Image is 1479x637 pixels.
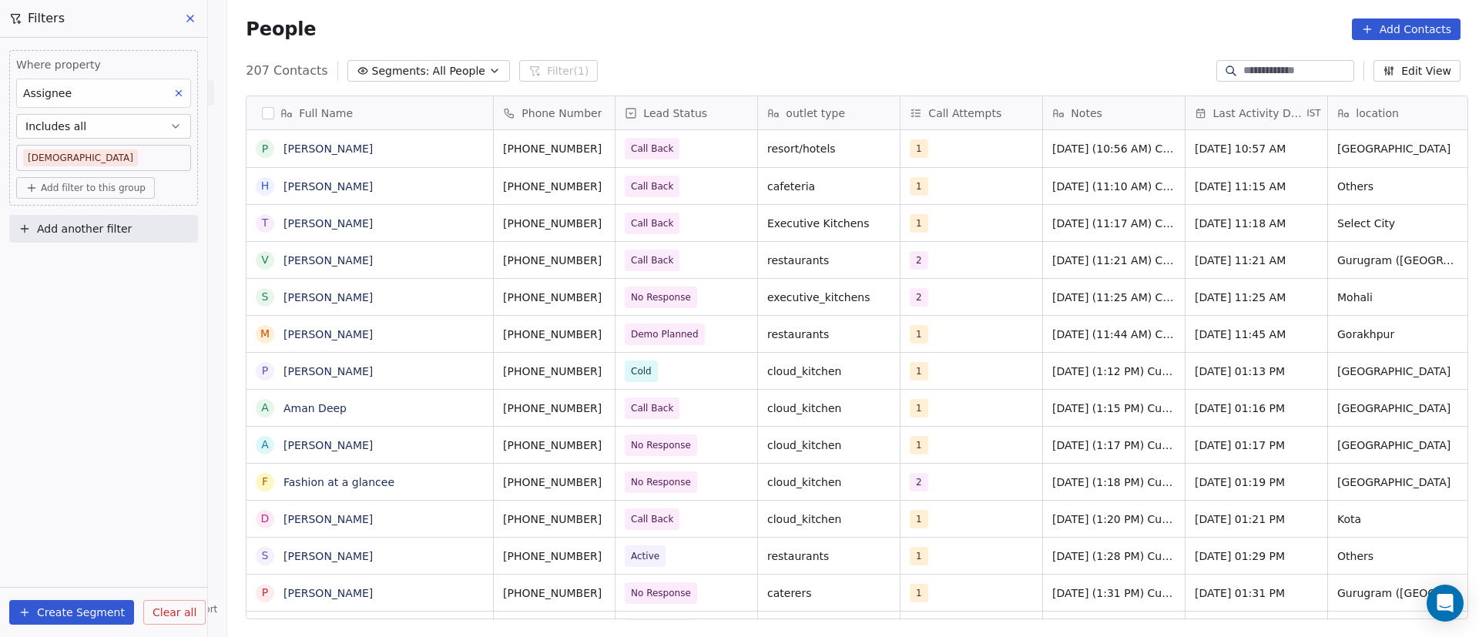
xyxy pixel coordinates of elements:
[283,328,373,340] a: [PERSON_NAME]
[262,437,270,453] div: A
[283,291,373,303] a: [PERSON_NAME]
[643,106,707,121] span: Lead Status
[262,141,268,157] div: P
[1337,548,1461,564] span: Others
[1052,401,1175,416] span: [DATE] (1:15 PM) Customer is busy, Whatsapp details shared.
[503,179,605,194] span: [PHONE_NUMBER]
[283,365,373,377] a: [PERSON_NAME]
[283,402,347,414] a: Aman Deep
[283,513,373,525] a: [PERSON_NAME]
[767,179,890,194] span: cafeteria
[767,141,890,156] span: resort/hotels
[246,130,494,620] div: grid
[503,290,605,305] span: [PHONE_NUMBER]
[1052,216,1175,231] span: [DATE] (11:17 AM) Customer busy, he will connect in some time. Whatsapp message send.
[1328,96,1470,129] div: location
[1052,253,1175,268] span: [DATE] (11:21 AM) Customer in office he will connect once get time. WhatsApp message send.
[910,436,928,454] span: 1
[631,179,673,194] span: Call Back
[758,96,900,129] div: outlet type
[283,476,394,488] a: Fashion at a glancee
[767,364,890,379] span: cloud_kitchen
[503,364,605,379] span: [PHONE_NUMBER]
[1306,107,1321,119] span: IST
[262,400,270,416] div: A
[246,18,316,41] span: People
[283,254,373,267] a: [PERSON_NAME]
[1352,18,1461,40] button: Add Contacts
[246,96,493,129] div: Full Name
[631,364,652,379] span: Cold
[631,585,691,601] span: No Response
[1052,474,1175,490] span: [DATE] (1:18 PM) Customer didn't pickup call. WhatsApp message send.
[1195,401,1318,416] span: [DATE] 01:16 PM
[910,473,928,491] span: 2
[928,106,1001,121] span: Call Attempts
[503,253,605,268] span: [PHONE_NUMBER]
[1195,290,1318,305] span: [DATE] 11:25 AM
[283,587,373,599] a: [PERSON_NAME]
[1213,106,1304,121] span: Last Activity Date
[1195,511,1318,527] span: [DATE] 01:21 PM
[631,474,691,490] span: No Response
[283,142,373,155] a: [PERSON_NAME]
[1195,327,1318,342] span: [DATE] 11:45 AM
[261,511,270,527] div: D
[1356,106,1399,121] span: location
[503,585,605,601] span: [PHONE_NUMBER]
[631,548,659,564] span: Active
[1186,96,1327,129] div: Last Activity DateIST
[283,439,373,451] a: [PERSON_NAME]
[1427,585,1464,622] div: Open Intercom Messenger
[910,584,928,602] span: 1
[1373,60,1461,82] button: Edit View
[631,401,673,416] span: Call Back
[262,363,268,379] div: P
[767,216,890,231] span: Executive Kitchens
[283,180,373,193] a: [PERSON_NAME]
[1195,364,1318,379] span: [DATE] 01:13 PM
[1195,438,1318,453] span: [DATE] 01:17 PM
[910,362,928,381] span: 1
[1043,96,1185,129] div: Notes
[767,474,890,490] span: cloud_kitchen
[1337,216,1461,231] span: Select City
[1052,141,1175,156] span: [DATE] (10:56 AM) Customer own Corporate Villa, he will check details and get back to us. Whatsap...
[260,326,270,342] div: M
[299,106,353,121] span: Full Name
[910,510,928,528] span: 1
[262,215,269,231] div: T
[1337,438,1461,453] span: [GEOGRAPHIC_DATA]
[767,585,890,601] span: caterers
[910,214,928,233] span: 1
[910,547,928,565] span: 1
[767,253,890,268] span: restaurants
[1071,106,1102,121] span: Notes
[910,177,928,196] span: 1
[503,327,605,342] span: [PHONE_NUMBER]
[503,474,605,490] span: [PHONE_NUMBER]
[1337,141,1461,156] span: [GEOGRAPHIC_DATA]
[494,96,615,129] div: Phone Number
[1195,141,1318,156] span: [DATE] 10:57 AM
[283,217,373,230] a: [PERSON_NAME]
[1052,438,1175,453] span: [DATE] (1:17 PM) Customer didn't pickup call. WhatsApp message send.
[1195,253,1318,268] span: [DATE] 11:21 AM
[1337,364,1461,379] span: [GEOGRAPHIC_DATA]
[1195,216,1318,231] span: [DATE] 11:18 AM
[262,548,269,564] div: S
[503,548,605,564] span: [PHONE_NUMBER]
[283,550,373,562] a: [PERSON_NAME]
[1052,327,1175,342] span: [DATE] (11:44 AM) Customer interested and demo planned. Whatsapp details shared.
[262,474,268,490] div: F
[246,62,327,80] span: 207 Contacts
[786,106,845,121] span: outlet type
[503,438,605,453] span: [PHONE_NUMBER]
[1337,585,1461,601] span: Gurugram ([GEOGRAPHIC_DATA])
[1052,511,1175,527] span: [DATE] (1:20 PM) Customer is busy, need to call after some time. Whatsapp details shared.
[1052,179,1175,194] span: [DATE] (11:10 AM) Customer will check details and get back to us. Whatsapp details shared.
[519,60,599,82] button: Filter(1)
[372,63,430,79] span: Segments:
[1195,179,1318,194] span: [DATE] 11:15 AM
[631,327,699,342] span: Demo Planned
